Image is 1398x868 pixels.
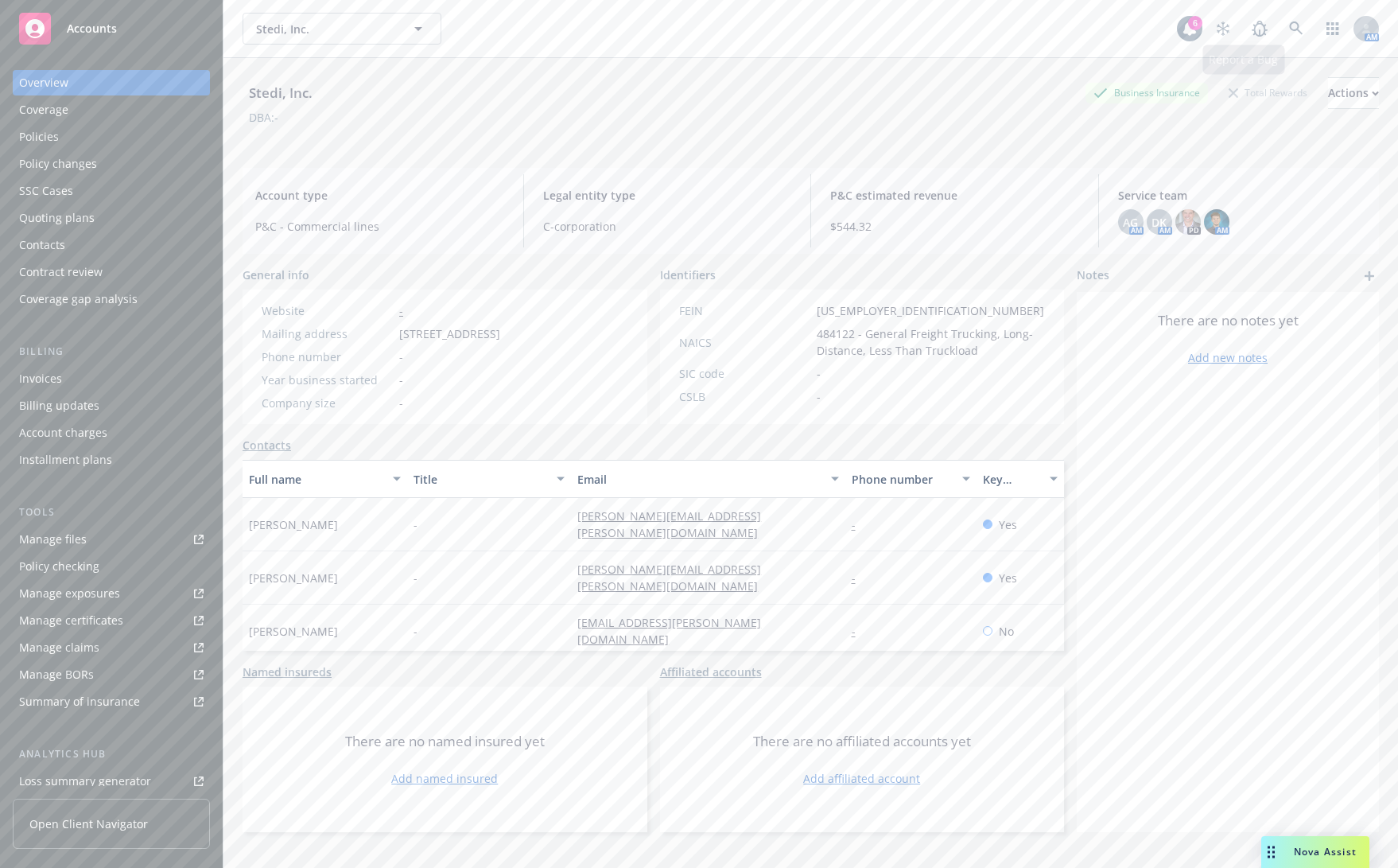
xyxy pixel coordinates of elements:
a: Policy changes [13,151,210,177]
a: Named insureds [243,664,332,680]
button: Actions [1328,77,1379,109]
span: DK [1151,214,1167,231]
span: [US_EMPLOYER_IDENTIFICATION_NUMBER] [817,302,1044,319]
a: Manage files [13,527,210,552]
div: Billing [13,344,210,360]
div: CSLB [679,388,810,405]
a: Manage certificates [13,608,210,633]
span: P&C - Commercial lines [255,218,504,235]
a: Switch app [1317,13,1349,45]
div: Phone number [262,348,393,365]
a: - [852,570,868,586]
a: Billing updates [13,393,210,418]
div: Website [262,302,393,319]
div: Full name [249,471,383,488]
a: Search [1280,13,1312,45]
a: Account charges [13,420,210,446]
div: Manage files [19,527,87,552]
a: Installment plans [13,447,210,473]
a: Contacts [243,437,291,453]
a: Report a Bug [1244,13,1276,45]
div: Summary of insurance [19,689,140,714]
div: Mailing address [262,325,393,342]
div: FEIN [679,302,810,319]
div: Quoting plans [19,205,95,231]
div: Company size [262,395,393,411]
span: - [399,348,403,365]
img: photo [1204,209,1229,235]
span: - [817,388,821,405]
a: SSC Cases [13,178,210,204]
a: Summary of insurance [13,689,210,714]
span: [PERSON_NAME] [249,516,338,533]
button: Full name [243,460,407,498]
a: - [399,303,403,318]
div: Title [414,471,548,488]
div: Invoices [19,366,62,391]
a: Policy checking [13,554,210,579]
div: Manage exposures [19,581,120,606]
a: Loss summary generator [13,769,210,794]
a: [EMAIL_ADDRESS][PERSON_NAME][DOMAIN_NAME] [577,615,761,647]
div: Coverage [19,97,68,123]
a: Add named insured [391,770,498,787]
div: Contacts [19,232,65,258]
a: [PERSON_NAME][EMAIL_ADDRESS][PERSON_NAME][DOMAIN_NAME] [577,562,771,594]
span: Account type [255,187,504,204]
span: [PERSON_NAME] [249,623,338,640]
span: Yes [999,570,1017,586]
button: Email [571,460,845,498]
button: Title [407,460,572,498]
span: Identifiers [660,267,716,283]
span: There are no affiliated accounts yet [753,732,971,751]
div: Key contact [983,471,1040,488]
div: Installment plans [19,447,112,473]
span: Yes [999,516,1017,533]
div: 6 [1188,16,1202,30]
a: Coverage [13,97,210,123]
a: Stop snowing [1207,13,1239,45]
a: Quoting plans [13,205,210,231]
div: Email [577,471,821,488]
div: Policies [19,124,59,150]
div: Phone number [852,471,953,488]
div: Policy checking [19,554,99,579]
span: P&C estimated revenue [830,187,1079,204]
a: add [1360,267,1379,286]
span: No [999,623,1014,640]
span: C-corporation [543,218,792,235]
span: There are no named insured yet [345,732,545,751]
button: Nova Assist [1261,836,1369,868]
a: - [852,517,868,532]
a: Add new notes [1188,349,1268,366]
a: Manage exposures [13,581,210,606]
a: Contacts [13,232,210,258]
a: Contract review [13,259,210,285]
div: NAICS [679,334,810,351]
a: - [852,624,868,639]
img: photo [1175,209,1201,235]
span: Nova Assist [1294,845,1357,858]
a: Add affiliated account [803,770,920,787]
span: - [414,516,417,533]
span: Accounts [67,22,117,35]
div: Manage claims [19,635,99,660]
div: Business Insurance [1085,83,1208,103]
div: Manage certificates [19,608,123,633]
div: Billing updates [19,393,99,418]
span: AG [1123,214,1138,231]
span: $544.32 [830,218,1079,235]
span: - [399,395,403,411]
div: Analytics hub [13,746,210,762]
a: Manage claims [13,635,210,660]
a: [PERSON_NAME][EMAIL_ADDRESS][PERSON_NAME][DOMAIN_NAME] [577,508,771,540]
span: Notes [1077,267,1109,286]
a: Overview [13,70,210,95]
div: Year business started [262,372,393,388]
a: Invoices [13,366,210,391]
a: Policies [13,124,210,150]
span: There are no notes yet [1158,311,1299,330]
div: DBA: - [249,109,278,126]
a: Affiliated accounts [660,664,762,680]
